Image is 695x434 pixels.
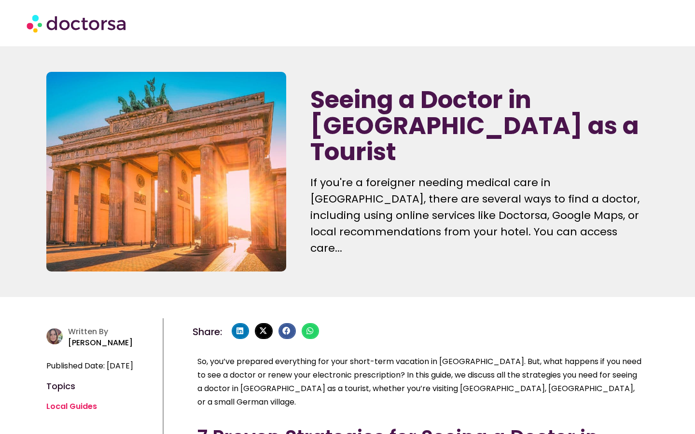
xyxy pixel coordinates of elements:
div: Share on facebook [278,323,296,339]
h1: Seeing a Doctor in [GEOGRAPHIC_DATA] as a Tourist [310,87,648,165]
div: If you're a foreigner needing medical care in [GEOGRAPHIC_DATA], there are several ways to find a... [310,175,648,257]
div: Share on linkedin [232,323,249,339]
div: Share on whatsapp [302,323,319,339]
div: Share on x-twitter [255,323,272,339]
h4: Written By [68,327,158,336]
img: author [46,328,62,344]
h4: Topics [46,382,158,390]
p: So, you’ve prepared everything for your short-term vacation in [GEOGRAPHIC_DATA]. But, what happe... [197,355,643,409]
p: [PERSON_NAME] [68,336,158,350]
h4: Share: [193,327,222,337]
span: Published Date: [DATE] [46,359,133,373]
a: Local Guides [46,401,97,412]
